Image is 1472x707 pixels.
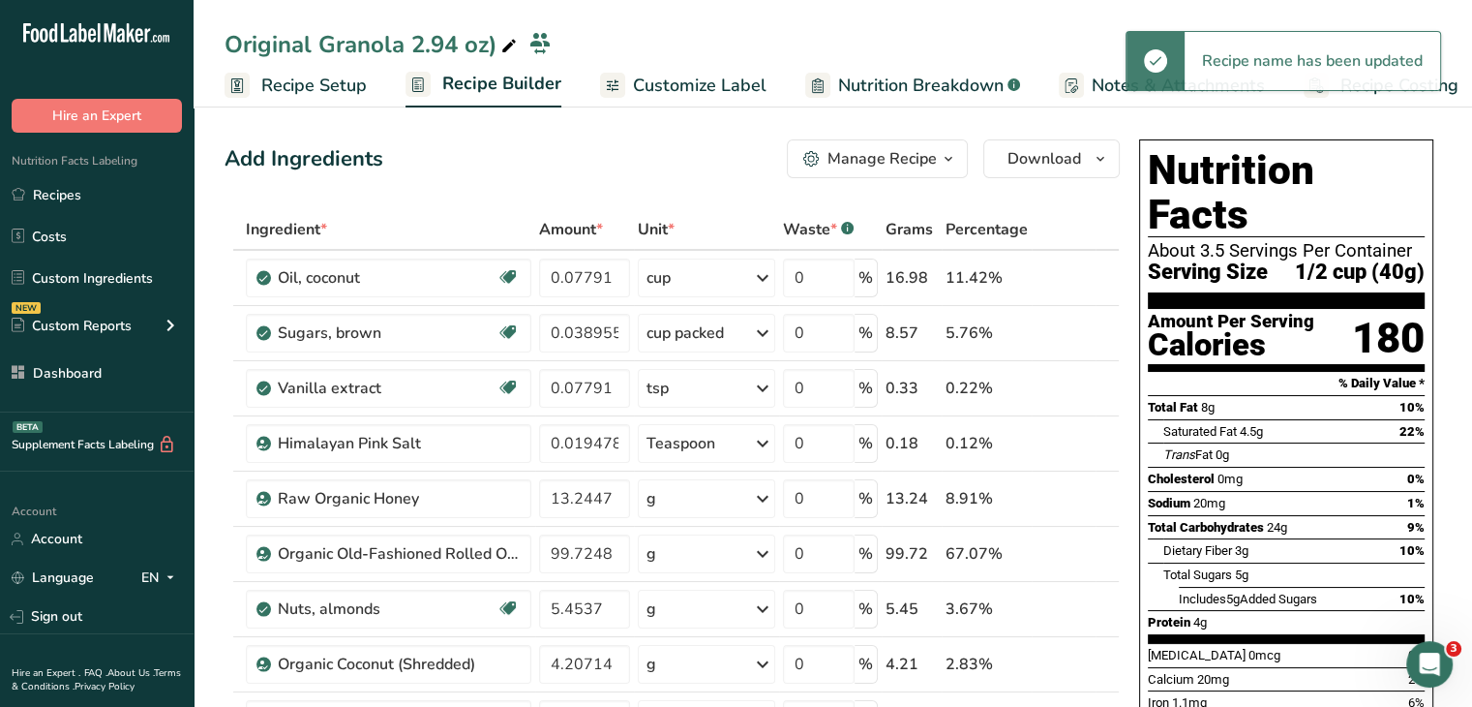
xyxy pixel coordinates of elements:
a: Recipe Setup [225,64,367,108]
div: Oil, coconut [278,266,496,290]
span: 8g [1201,400,1215,415]
span: 0mcg [1248,648,1280,662]
div: Manage Recipe [827,147,937,170]
div: Add Ingredients [225,143,383,175]
span: 10% [1399,400,1425,415]
span: Total Fat [1148,400,1198,415]
span: Ingredient [246,218,327,241]
span: Total Carbohydrates [1148,520,1264,535]
span: Sodium [1148,496,1190,510]
span: Calcium [1148,672,1194,687]
div: tsp [646,377,669,400]
div: 5.45 [886,598,938,621]
div: g [646,598,656,621]
span: Cholesterol [1148,472,1215,486]
button: Download [983,139,1120,178]
div: 8.57 [886,322,938,345]
a: Terms & Conditions . [12,666,181,693]
span: Notes & Attachments [1092,73,1265,99]
span: 22% [1399,424,1425,439]
div: Organic Coconut (Shredded) [278,653,520,676]
button: Manage Recipe [787,139,968,178]
a: FAQ . [84,666,107,680]
div: Vanilla extract [278,377,496,400]
div: cup packed [646,322,724,345]
a: About Us . [107,666,154,680]
span: Saturated Fat [1163,424,1237,439]
span: 5g [1226,592,1240,606]
span: 0% [1407,472,1425,486]
span: 4.5g [1240,424,1263,439]
a: Nutrition Breakdown [805,64,1020,108]
div: Teaspoon [646,432,715,455]
div: Amount Per Serving [1148,313,1314,331]
div: 99.72 [886,542,938,566]
span: Recipe Builder [442,71,561,97]
a: Notes & Attachments [1059,64,1265,108]
span: 20mg [1197,672,1229,687]
div: 5.76% [946,322,1028,345]
span: 5g [1235,568,1248,582]
span: Customize Label [633,73,766,99]
span: Fat [1163,447,1213,462]
span: Protein [1148,615,1190,630]
div: 0.33 [886,377,938,400]
div: 16.98 [886,266,938,290]
div: Waste [783,218,854,241]
div: Raw Organic Honey [278,487,520,510]
div: 0.12% [946,432,1028,455]
span: [MEDICAL_DATA] [1148,648,1246,662]
div: Original Granola 2.94 oz) [225,27,521,62]
div: 0.22% [946,377,1028,400]
div: Recipe name has been updated [1185,32,1440,90]
div: g [646,542,656,566]
span: Total Sugars [1163,568,1232,582]
span: Includes Added Sugars [1179,592,1317,606]
button: Hire an Expert [12,99,182,133]
div: 3.67% [946,598,1028,621]
div: g [646,653,656,676]
div: 13.24 [886,487,938,510]
div: 4.21 [886,653,938,676]
span: Unit [638,218,675,241]
div: 180 [1352,313,1425,364]
span: 9% [1407,520,1425,535]
span: Download [1007,147,1081,170]
span: Serving Size [1148,261,1268,285]
div: NEW [12,302,41,314]
div: 0.18 [886,432,938,455]
h1: Nutrition Facts [1148,148,1425,237]
a: Language [12,561,94,595]
span: 3 [1446,641,1461,657]
div: 2.83% [946,653,1028,676]
div: Organic Old-Fashioned Rolled Oats [278,542,520,566]
div: g [646,487,656,510]
div: Sugars, brown [278,322,496,345]
span: 10% [1399,592,1425,606]
span: 1/2 cup (40g) [1295,261,1425,285]
div: cup [646,266,671,290]
div: Calories [1148,331,1314,359]
i: Trans [1163,447,1195,462]
span: 24g [1267,520,1287,535]
a: Privacy Policy [75,680,135,693]
div: Nuts, almonds [278,598,496,621]
span: Percentage [946,218,1028,241]
div: About 3.5 Servings Per Container [1148,241,1425,261]
div: 8.91% [946,487,1028,510]
div: Custom Reports [12,316,132,336]
div: 67.07% [946,542,1028,566]
span: 3g [1235,543,1248,558]
span: 1% [1407,496,1425,510]
span: 0g [1216,447,1229,462]
span: Recipe Setup [261,73,367,99]
div: EN [141,567,182,590]
span: 20mg [1193,496,1225,510]
span: Dietary Fiber [1163,543,1232,558]
span: 0mg [1217,472,1243,486]
span: Amount [539,218,603,241]
span: 4g [1193,615,1207,630]
a: Customize Label [600,64,766,108]
span: Grams [886,218,933,241]
section: % Daily Value * [1148,372,1425,395]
